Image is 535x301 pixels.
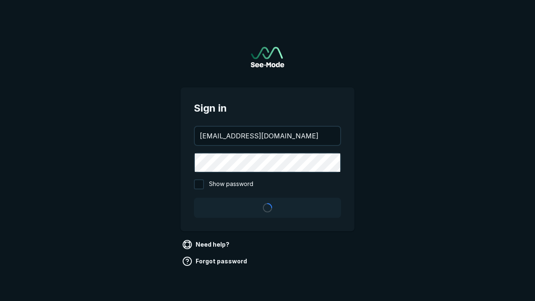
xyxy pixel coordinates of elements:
a: Need help? [181,238,233,251]
a: Forgot password [181,255,250,268]
img: See-Mode Logo [251,47,284,67]
span: Show password [209,179,253,189]
input: your@email.com [195,127,340,145]
a: Go to sign in [251,47,284,67]
span: Sign in [194,101,341,116]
